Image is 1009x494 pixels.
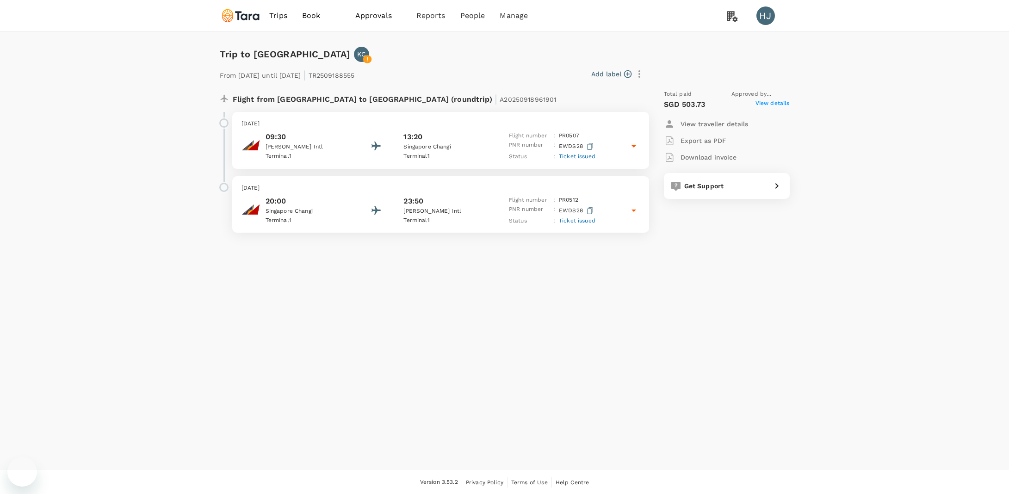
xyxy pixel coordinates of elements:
[559,153,595,160] span: Ticket issued
[241,200,260,219] img: Philippine Airlines
[269,10,287,21] span: Trips
[266,142,349,152] p: [PERSON_NAME] Intl
[403,142,487,152] p: Singapore Changi
[559,217,595,224] span: Ticket issued
[241,184,640,193] p: [DATE]
[220,66,355,82] p: From [DATE] until [DATE] TR2509188555
[466,477,503,488] a: Privacy Policy
[266,131,349,142] p: 09:30
[355,10,402,21] span: Approvals
[403,152,487,161] p: Terminal 1
[403,207,487,216] p: [PERSON_NAME] Intl
[509,205,550,216] p: PNR number
[466,479,503,486] span: Privacy Policy
[403,196,423,207] p: 23:50
[556,477,589,488] a: Help Centre
[556,479,589,486] span: Help Centre
[559,205,595,216] p: EWDS28
[233,90,557,106] p: Flight from [GEOGRAPHIC_DATA] to [GEOGRAPHIC_DATA] (roundtrip)
[684,182,724,190] span: Get Support
[664,149,737,166] button: Download invoice
[553,131,555,141] p: :
[403,131,422,142] p: 13:20
[266,196,349,207] p: 20:00
[7,457,37,487] iframe: Button to launch messaging window
[591,69,631,79] button: Add label
[403,216,487,225] p: Terminal 1
[509,131,550,141] p: Flight number
[266,207,349,216] p: Singapore Changi
[420,478,458,487] span: Version 3.53.2
[509,216,550,226] p: Status
[559,196,578,205] p: PR 0512
[664,132,726,149] button: Export as PDF
[559,141,595,152] p: EWDS28
[553,205,555,216] p: :
[500,10,528,21] span: Manage
[553,141,555,152] p: :
[416,10,446,21] span: Reports
[241,136,260,154] img: Philippine Airlines
[460,10,485,21] span: People
[303,68,306,81] span: |
[509,196,550,205] p: Flight number
[509,141,550,152] p: PNR number
[357,49,366,59] p: KC
[756,6,775,25] div: HJ
[664,99,706,110] p: SGD 503.73
[681,136,726,145] p: Export as PDF
[664,116,748,132] button: View traveller details
[553,196,555,205] p: :
[664,90,692,99] span: Total paid
[266,216,349,225] p: Terminal 1
[220,47,351,62] h6: Trip to [GEOGRAPHIC_DATA]
[302,10,321,21] span: Book
[681,119,748,129] p: View traveller details
[553,216,555,226] p: :
[500,96,556,103] span: A20250918961901
[681,153,737,162] p: Download invoice
[266,152,349,161] p: Terminal 1
[509,152,550,161] p: Status
[220,6,262,26] img: Tara Climate Ltd
[553,152,555,161] p: :
[731,90,790,99] span: Approved by
[241,119,640,129] p: [DATE]
[511,479,548,486] span: Terms of Use
[559,131,579,141] p: PR 0507
[755,99,790,110] span: View details
[511,477,548,488] a: Terms of Use
[495,93,497,105] span: |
